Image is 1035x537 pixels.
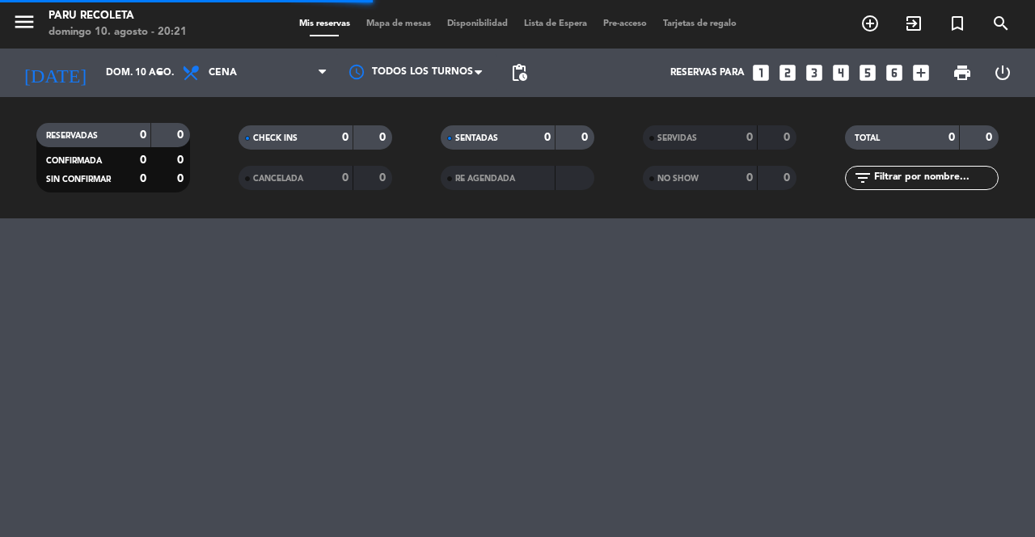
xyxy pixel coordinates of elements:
[46,132,98,140] span: RESERVADAS
[750,62,771,83] i: looks_one
[910,62,931,83] i: add_box
[379,132,389,143] strong: 0
[358,19,439,28] span: Mapa de mesas
[657,175,699,183] span: NO SHOW
[855,134,880,142] span: TOTAL
[948,132,955,143] strong: 0
[657,134,697,142] span: SERVIDAS
[342,132,349,143] strong: 0
[948,14,967,33] i: turned_in_not
[509,63,529,82] span: pending_actions
[209,67,237,78] span: Cena
[777,62,798,83] i: looks_two
[581,132,591,143] strong: 0
[853,168,872,188] i: filter_list
[46,157,102,165] span: CONFIRMADA
[49,8,187,24] div: Paru Recoleta
[857,62,878,83] i: looks_5
[516,19,595,28] span: Lista de Espera
[884,62,905,83] i: looks_6
[253,134,298,142] span: CHECK INS
[784,132,793,143] strong: 0
[49,24,187,40] div: domingo 10. agosto - 20:21
[986,132,995,143] strong: 0
[544,132,551,143] strong: 0
[982,49,1023,97] div: LOG OUT
[455,134,498,142] span: SENTADAS
[140,154,146,166] strong: 0
[784,172,793,184] strong: 0
[993,63,1012,82] i: power_settings_new
[12,10,36,40] button: menu
[991,14,1011,33] i: search
[150,63,170,82] i: arrow_drop_down
[177,154,187,166] strong: 0
[291,19,358,28] span: Mis reservas
[830,62,851,83] i: looks_4
[804,62,825,83] i: looks_3
[860,14,880,33] i: add_circle_outline
[746,172,753,184] strong: 0
[455,175,515,183] span: RE AGENDADA
[140,129,146,141] strong: 0
[872,169,998,187] input: Filtrar por nombre...
[12,55,98,91] i: [DATE]
[953,63,972,82] span: print
[253,175,303,183] span: CANCELADA
[746,132,753,143] strong: 0
[140,173,146,184] strong: 0
[439,19,516,28] span: Disponibilidad
[46,175,111,184] span: SIN CONFIRMAR
[595,19,655,28] span: Pre-acceso
[177,129,187,141] strong: 0
[904,14,923,33] i: exit_to_app
[670,67,745,78] span: Reservas para
[655,19,745,28] span: Tarjetas de regalo
[12,10,36,34] i: menu
[342,172,349,184] strong: 0
[379,172,389,184] strong: 0
[177,173,187,184] strong: 0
